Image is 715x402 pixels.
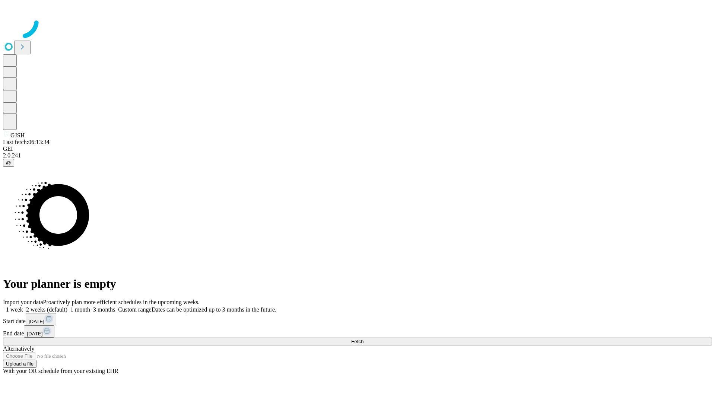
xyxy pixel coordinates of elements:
[3,360,36,368] button: Upload a file
[27,331,42,336] span: [DATE]
[3,152,712,159] div: 2.0.241
[10,132,25,138] span: GJSH
[6,306,23,313] span: 1 week
[3,313,712,325] div: Start date
[6,160,11,166] span: @
[3,146,712,152] div: GEI
[118,306,151,313] span: Custom range
[3,338,712,345] button: Fetch
[152,306,276,313] span: Dates can be optimized up to 3 months in the future.
[70,306,90,313] span: 1 month
[93,306,115,313] span: 3 months
[3,159,14,167] button: @
[3,345,34,352] span: Alternatively
[26,313,56,325] button: [DATE]
[29,319,44,324] span: [DATE]
[43,299,200,305] span: Proactively plan more efficient schedules in the upcoming weeks.
[3,368,118,374] span: With your OR schedule from your existing EHR
[3,139,50,145] span: Last fetch: 06:13:34
[3,325,712,338] div: End date
[26,306,67,313] span: 2 weeks (default)
[3,277,712,291] h1: Your planner is empty
[3,299,43,305] span: Import your data
[351,339,363,344] span: Fetch
[24,325,54,338] button: [DATE]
